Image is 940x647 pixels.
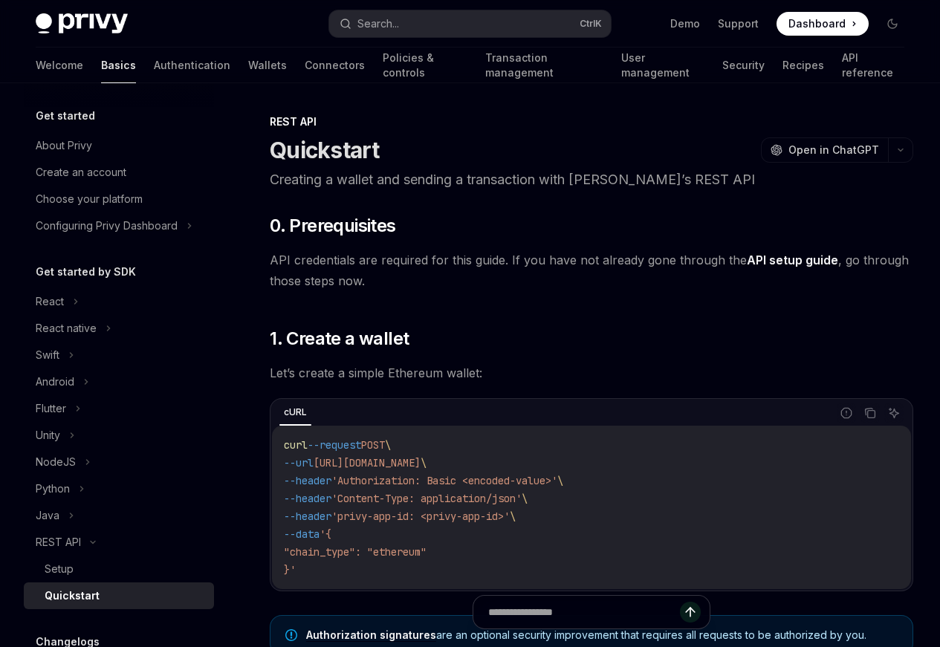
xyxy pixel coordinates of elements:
span: Ctrl K [580,18,602,30]
a: Transaction management [485,48,603,83]
div: Android [36,373,74,391]
span: --data [284,527,320,541]
button: Toggle dark mode [881,12,904,36]
div: Setup [45,560,74,578]
a: About Privy [24,132,214,159]
span: 'Authorization: Basic <encoded-value>' [331,474,557,487]
div: React [36,293,64,311]
button: Search...CtrlK [329,10,611,37]
button: Send message [680,602,701,622]
a: Dashboard [777,12,869,36]
a: Basics [101,48,136,83]
img: dark logo [36,13,128,34]
span: \ [522,492,528,505]
a: User management [621,48,705,83]
span: 'privy-app-id: <privy-app-id>' [331,510,510,523]
span: Open in ChatGPT [788,143,879,157]
span: 1. Create a wallet [270,327,409,351]
div: Create an account [36,163,126,181]
div: React native [36,319,97,337]
div: Swift [36,346,59,364]
span: \ [385,438,391,452]
span: --request [308,438,361,452]
a: Quickstart [24,582,214,609]
div: Java [36,507,59,524]
span: POST [361,438,385,452]
span: Dashboard [788,16,846,31]
span: '{ [320,527,331,541]
a: Authentication [154,48,230,83]
div: Flutter [36,400,66,417]
a: Support [718,16,759,31]
span: --header [284,510,331,523]
h5: Get started [36,107,95,125]
span: curl [284,438,308,452]
span: --header [284,474,331,487]
a: Setup [24,556,214,582]
span: \ [421,456,427,469]
span: 'Content-Type: application/json' [331,492,522,505]
h1: Quickstart [270,137,380,163]
div: REST API [270,114,913,129]
h5: Get started by SDK [36,263,136,281]
a: Demo [670,16,700,31]
span: \ [557,474,563,487]
div: Unity [36,426,60,444]
span: API credentials are required for this guide. If you have not already gone through the , go throug... [270,250,913,291]
span: --url [284,456,314,469]
div: Configuring Privy Dashboard [36,217,178,235]
span: "chain_type": "ethereum" [284,545,427,559]
div: About Privy [36,137,92,155]
span: \ [510,510,516,523]
button: Report incorrect code [837,403,856,423]
span: }' [284,563,296,576]
a: Wallets [248,48,287,83]
a: API setup guide [747,253,838,268]
a: Create an account [24,159,214,186]
span: Let’s create a simple Ethereum wallet: [270,362,913,383]
button: Open in ChatGPT [761,137,888,163]
a: API reference [842,48,904,83]
div: Choose your platform [36,190,143,208]
a: Connectors [305,48,365,83]
span: --header [284,492,331,505]
div: NodeJS [36,453,76,471]
a: Policies & controls [383,48,467,83]
div: Search... [357,15,399,33]
span: [URL][DOMAIN_NAME] [314,456,421,469]
button: Copy the contents from the code block [860,403,880,423]
div: Python [36,480,70,498]
button: Ask AI [884,403,904,423]
a: Recipes [782,48,824,83]
p: Creating a wallet and sending a transaction with [PERSON_NAME]’s REST API [270,169,913,190]
a: Welcome [36,48,83,83]
a: Security [722,48,765,83]
div: REST API [36,533,81,551]
a: Choose your platform [24,186,214,212]
div: Quickstart [45,587,100,605]
div: cURL [279,403,311,421]
span: 0. Prerequisites [270,214,395,238]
